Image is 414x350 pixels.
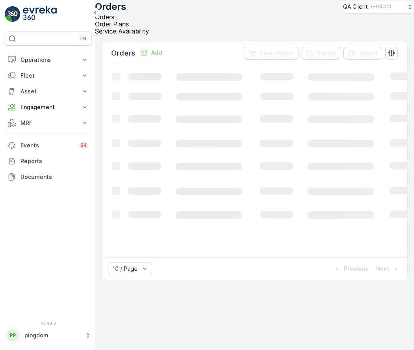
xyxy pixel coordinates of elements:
button: Operations [5,52,92,68]
div: PP [7,329,19,342]
button: Next [375,264,401,274]
p: Export [317,49,336,57]
span: Service Availability [95,27,149,35]
button: Previous [332,264,369,274]
p: Clear Filters [259,49,294,57]
p: Import [359,49,377,57]
a: Documents [5,169,92,185]
p: QA Client [343,3,368,11]
p: Fleet [21,72,76,80]
p: Operations [21,56,76,64]
a: Events34 [5,138,92,153]
p: Documents [21,173,89,181]
button: Export [302,47,340,60]
p: Reports [21,157,89,165]
button: Engagement [5,99,92,115]
p: pingdom [24,331,81,339]
button: MRF [5,115,92,131]
button: Add [137,48,165,58]
p: ⌘B [78,35,86,42]
p: Orders [95,0,126,13]
a: Reports [5,153,92,169]
img: logo [5,6,21,22]
button: Fleet [5,68,92,84]
span: Orders [95,13,114,21]
p: Previous [344,265,368,273]
p: Orders [111,48,135,59]
p: MRF [21,119,76,127]
img: logo_light-DOdMpM7g.png [23,6,57,22]
p: Next [376,265,389,273]
button: PPpingdom [5,327,92,344]
span: v 1.49.0 [5,321,92,326]
button: Import [343,47,382,60]
button: Clear Filters [244,47,298,60]
button: Asset [5,84,92,99]
span: Order Plans [95,20,129,28]
p: Engagement [21,103,76,111]
p: Add [151,49,162,57]
p: 34 [80,142,87,149]
p: ( +03:00 ) [371,4,391,10]
p: Asset [21,87,76,95]
p: Events [21,141,74,149]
